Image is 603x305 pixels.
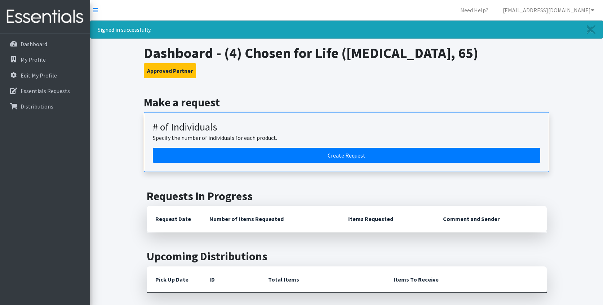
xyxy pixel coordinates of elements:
h3: # of Individuals [153,121,540,133]
a: Create a request by number of individuals [153,148,540,163]
a: [EMAIL_ADDRESS][DOMAIN_NAME] [497,3,600,17]
p: Specify the number of individuals for each product. [153,133,540,142]
h2: Requests In Progress [147,189,547,203]
th: ID [201,266,260,293]
a: Essentials Requests [3,84,87,98]
h2: Upcoming Distributions [147,249,547,263]
p: Dashboard [21,40,47,48]
th: Pick Up Date [147,266,201,293]
p: My Profile [21,56,46,63]
p: Distributions [21,103,53,110]
h1: Dashboard - (4) Chosen for Life ([MEDICAL_DATA], 65) [144,44,549,62]
p: Edit My Profile [21,72,57,79]
th: Total Items [260,266,385,293]
a: Distributions [3,99,87,114]
th: Request Date [147,206,201,232]
a: Close [580,21,603,38]
a: Edit My Profile [3,68,87,83]
h2: Make a request [144,96,549,109]
a: Need Help? [455,3,494,17]
th: Items To Receive [385,266,547,293]
button: Approved Partner [144,63,196,78]
p: Essentials Requests [21,87,70,94]
th: Number of Items Requested [201,206,340,232]
th: Items Requested [340,206,434,232]
a: My Profile [3,52,87,67]
div: Signed in successfully. [90,21,603,39]
th: Comment and Sender [434,206,546,232]
a: Dashboard [3,37,87,51]
img: HumanEssentials [3,5,87,29]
